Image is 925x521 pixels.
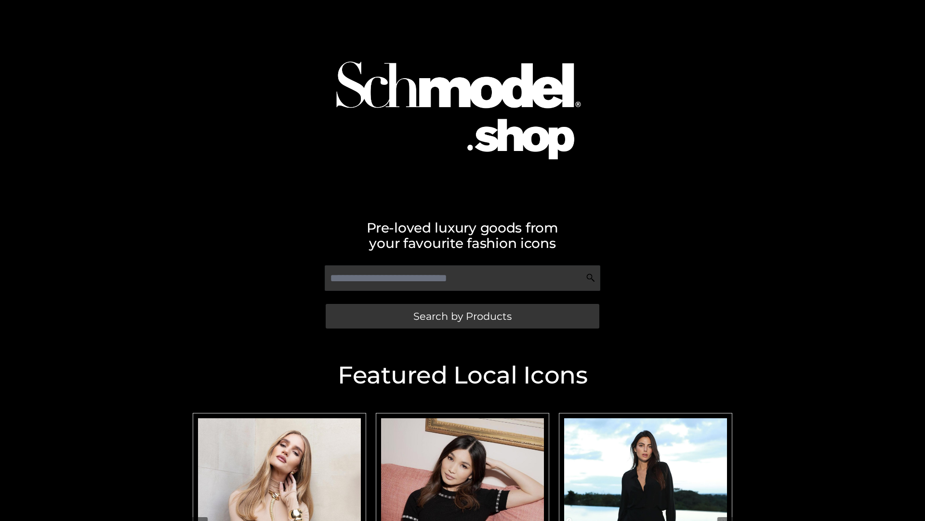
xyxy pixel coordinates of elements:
h2: Featured Local Icons​ [188,363,737,387]
span: Search by Products [413,311,512,321]
h2: Pre-loved luxury goods from your favourite fashion icons [188,220,737,251]
a: Search by Products [326,304,599,329]
img: Search Icon [586,273,595,283]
